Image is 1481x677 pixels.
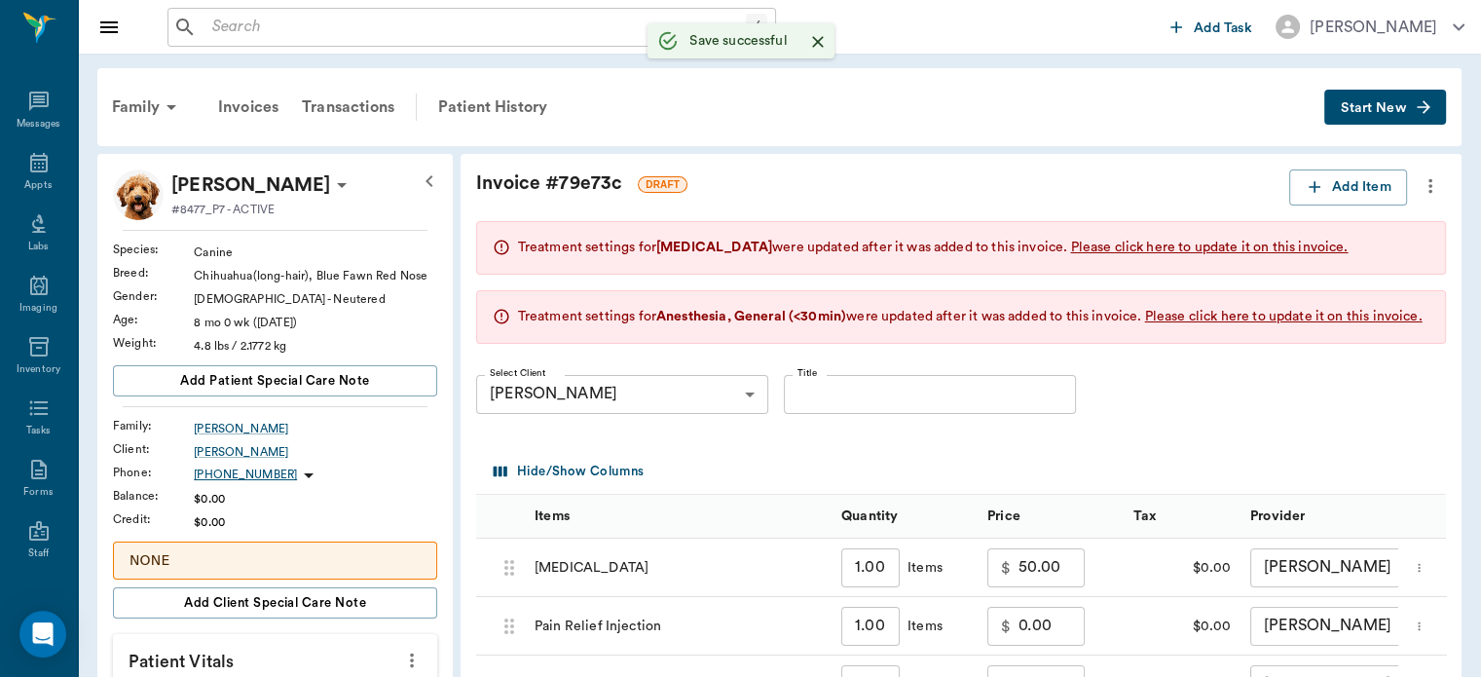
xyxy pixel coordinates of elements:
div: 8 mo 0 wk ([DATE]) [194,314,437,331]
button: Add patient Special Care Note [113,365,437,396]
div: Age : [113,311,194,328]
div: Family [100,84,195,131]
div: Credit : [113,510,194,528]
button: Add client Special Care Note [113,587,437,619]
div: [PERSON_NAME] [1250,607,1445,646]
div: Invoice # 79e73c [476,169,1289,198]
p: [PERSON_NAME] [171,169,330,201]
img: Profile Image [113,169,164,220]
button: Close drawer [90,8,129,47]
div: Labs [28,240,49,254]
span: Please click here to update it on this invoice. [1070,241,1348,254]
p: $ [1001,556,1011,580]
div: Items [525,495,832,539]
span: Add patient Special Care Note [180,370,369,392]
div: [PERSON_NAME] [1310,16,1437,39]
input: Search [204,14,746,41]
div: Phone : [113,464,194,481]
strong: [MEDICAL_DATA] [656,241,772,254]
div: [PERSON_NAME] [1250,548,1445,587]
div: Pain Relief Injection [525,597,832,656]
div: Items [900,617,943,636]
strong: Anesthesia, General (<30min) [656,310,846,323]
div: Tasks [26,424,51,438]
button: Add Task [1163,9,1260,45]
div: Items [535,489,570,544]
div: Treatment settings for were updated after it was added to this invoice. [518,238,1349,258]
div: 4.8 lbs / 2.1772 kg [194,337,437,355]
div: Quantity [841,489,898,544]
div: Items [900,558,943,578]
span: Please click here to update it on this invoice. [1144,310,1422,323]
div: [MEDICAL_DATA] [525,539,832,597]
button: more [1415,169,1446,203]
p: #8477_P7 - ACTIVE [171,201,275,218]
span: Add client Special Care Note [184,592,366,614]
button: Start New [1324,90,1446,126]
a: [PERSON_NAME] [194,443,437,461]
button: Add Item [1289,169,1407,206]
div: Breed : [113,264,194,282]
button: [PERSON_NAME] [1260,9,1480,45]
div: Staff [28,546,49,561]
div: $0.00 [1124,597,1240,656]
div: Inventory [17,362,60,377]
div: Chihuahua(long-hair), Blue Fawn Red Nose [194,267,437,284]
div: Provider [1250,489,1305,544]
div: Messages [17,117,61,132]
button: Close [803,27,833,56]
div: Price [987,489,1020,544]
p: NONE [130,550,421,571]
div: [DEMOGRAPHIC_DATA] - Neutered [194,290,437,308]
button: message [1100,553,1110,583]
a: Transactions [290,84,406,131]
div: Species : [113,241,194,258]
input: 0.00 [1018,607,1085,646]
div: $0.00 [194,490,437,508]
span: DRAFT [639,177,686,192]
div: Weight : [113,334,194,352]
p: [PHONE_NUMBER] [194,467,297,483]
div: $0.00 [194,513,437,531]
div: Appts [24,178,52,193]
div: Imaging [19,301,57,316]
button: message [1100,612,1110,641]
div: Canine [194,244,437,261]
div: Family : [113,417,194,434]
div: $0.00 [1124,539,1240,597]
label: Select Client [490,366,545,380]
div: Tax [1124,495,1240,539]
div: Forms [23,485,53,500]
div: Quantity [832,495,978,539]
div: Treatment settings for were updated after it was added to this invoice. [518,307,1423,327]
button: more [396,644,427,677]
label: Title [797,366,817,380]
a: Patient History [426,84,559,131]
button: Select columns [489,457,648,487]
div: Gender : [113,287,194,305]
div: [PERSON_NAME] [476,375,768,414]
div: Price [978,495,1124,539]
div: / [746,14,767,40]
div: Save successful [689,23,787,58]
input: 0.00 [1018,548,1085,587]
a: Invoices [206,84,290,131]
a: [PERSON_NAME] [194,420,437,437]
div: Tax [1133,489,1156,544]
div: Mika Sussman [171,169,330,201]
p: $ [1001,615,1011,638]
div: Open Intercom Messenger [19,611,66,658]
button: more [1407,551,1429,584]
div: Balance : [113,487,194,505]
div: Client : [113,440,194,458]
button: more [1407,610,1429,643]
